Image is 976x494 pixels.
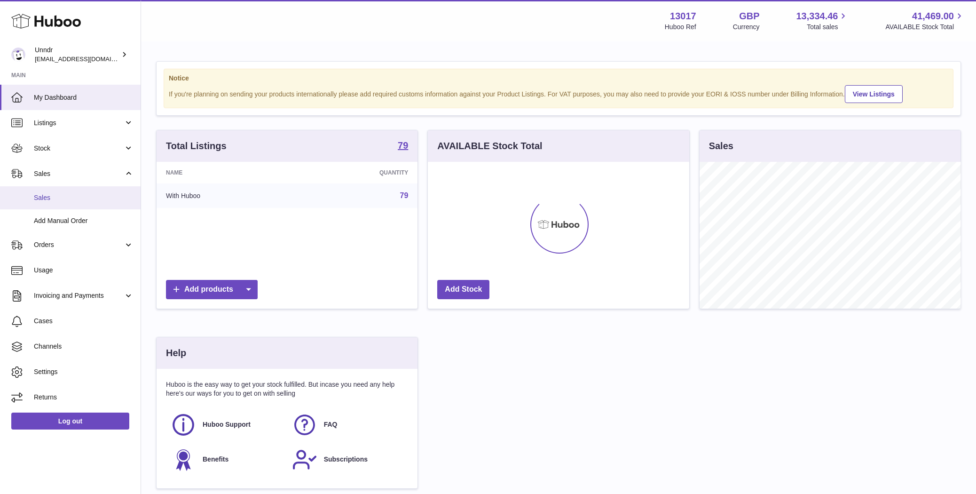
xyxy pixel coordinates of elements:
a: 13,334.46 Total sales [796,10,849,32]
span: Huboo Support [203,420,251,429]
span: AVAILABLE Stock Total [885,23,965,32]
div: Unndr [35,46,119,64]
a: 79 [400,191,409,199]
a: 41,469.00 AVAILABLE Stock Total [885,10,965,32]
a: View Listings [845,85,903,103]
th: Name [157,162,294,183]
div: Currency [733,23,760,32]
h3: AVAILABLE Stock Total [437,140,542,152]
a: Add Stock [437,280,489,299]
span: [EMAIL_ADDRESS][DOMAIN_NAME] [35,55,138,63]
strong: 79 [398,141,408,150]
a: Log out [11,413,129,430]
a: Add products [166,280,258,299]
a: FAQ [292,412,404,438]
div: Huboo Ref [665,23,696,32]
a: Huboo Support [171,412,283,438]
div: If you're planning on sending your products internationally please add required customs informati... [169,84,948,103]
td: With Huboo [157,183,294,208]
span: Benefits [203,455,228,464]
span: Total sales [807,23,849,32]
span: Sales [34,169,124,178]
span: Invoicing and Payments [34,291,124,300]
span: Returns [34,393,134,402]
a: Benefits [171,447,283,472]
strong: Notice [169,74,948,83]
span: Listings [34,119,124,127]
span: Add Manual Order [34,216,134,225]
span: FAQ [324,420,338,429]
span: My Dashboard [34,93,134,102]
a: 79 [398,141,408,152]
span: Settings [34,367,134,376]
th: Quantity [294,162,417,183]
strong: 13017 [670,10,696,23]
h3: Total Listings [166,140,227,152]
span: Orders [34,240,124,249]
span: Sales [34,193,134,202]
span: 13,334.46 [796,10,838,23]
img: sofiapanwar@gmail.com [11,48,25,62]
p: Huboo is the easy way to get your stock fulfilled. But incase you need any help here's our ways f... [166,380,408,398]
span: Subscriptions [324,455,368,464]
strong: GBP [739,10,759,23]
a: Subscriptions [292,447,404,472]
span: Channels [34,342,134,351]
span: Stock [34,144,124,153]
span: Usage [34,266,134,275]
span: Cases [34,317,134,326]
h3: Help [166,347,186,359]
h3: Sales [709,140,733,152]
span: 41,469.00 [912,10,954,23]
